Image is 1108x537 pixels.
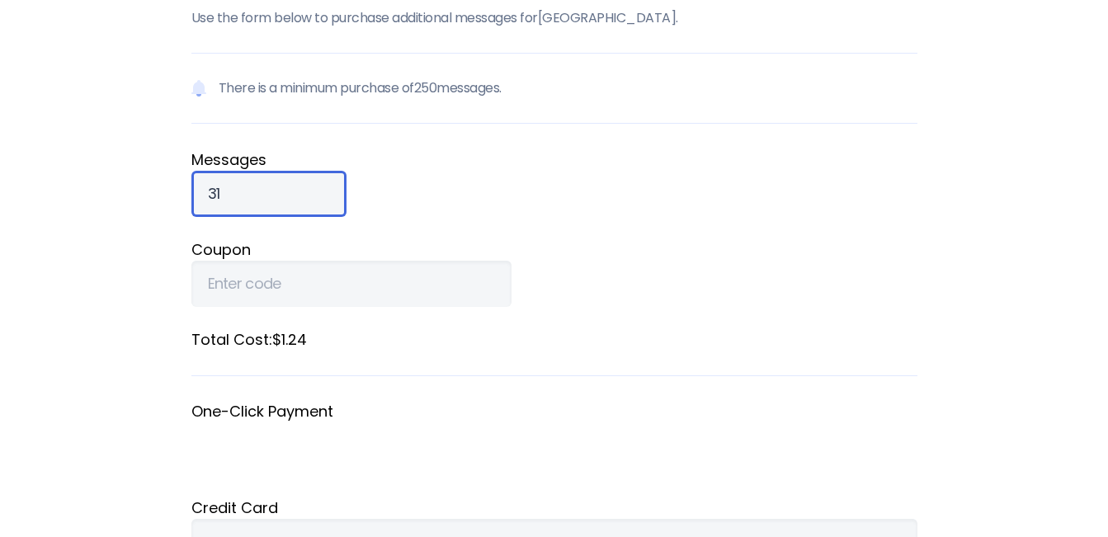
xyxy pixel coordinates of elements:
label: Total Cost: $1.24 [191,328,917,351]
iframe: Secure payment button frame [191,422,917,475]
input: Qty [191,171,347,217]
label: Coupon [191,238,917,261]
img: Notification icon [191,78,206,98]
p: Use the form below to purchase additional messages for [GEOGRAPHIC_DATA] . [191,8,917,28]
label: Message s [191,148,917,171]
input: Enter code [191,261,512,307]
div: Credit Card [191,497,917,519]
p: There is a minimum purchase of 250 messages. [191,53,917,124]
fieldset: One-Click Payment [191,401,917,475]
